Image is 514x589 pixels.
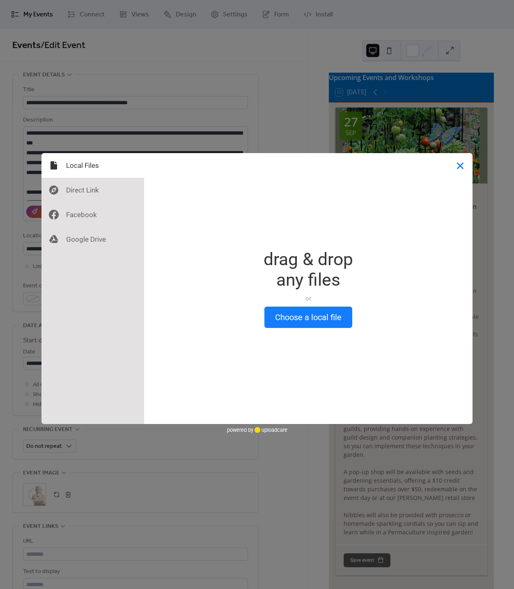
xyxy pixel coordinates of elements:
button: Choose a local file [264,307,352,328]
button: Close [448,153,473,178]
a: uploadcare [253,427,287,433]
div: or [264,294,353,303]
div: Local Files [41,153,144,178]
div: Google Drive [41,227,144,252]
div: Facebook [41,202,144,227]
div: drag & drop any files [264,249,353,290]
div: powered by [227,424,287,436]
div: Direct Link [41,178,144,202]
